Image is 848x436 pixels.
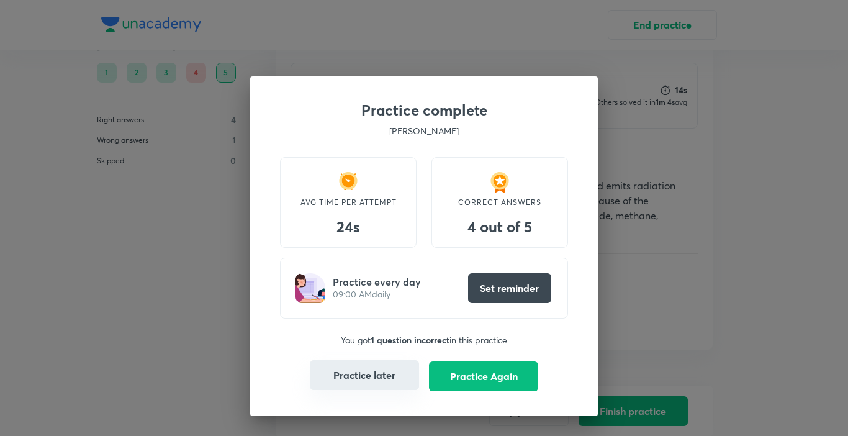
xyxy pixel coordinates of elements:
button: Set reminder [468,273,551,303]
img: girl-writing [295,273,325,303]
h3: 24s [293,218,404,236]
p: [PERSON_NAME] [280,124,568,137]
h5: Practice every day [333,276,421,288]
h3: Practice complete [280,101,568,119]
img: time taken [336,170,361,195]
p: CORRECT ANSWERS [444,197,555,208]
img: medal [487,170,512,195]
strong: 1 question incorrect [371,334,449,346]
p: 09:00 AM daily [333,288,421,301]
button: Practice Again [429,361,538,391]
h3: 4 out of 5 [444,218,555,236]
button: Practice later [310,360,419,390]
p: AVG TIME PER ATTEMPT [293,197,404,208]
p: You got in this practice [280,334,568,347]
